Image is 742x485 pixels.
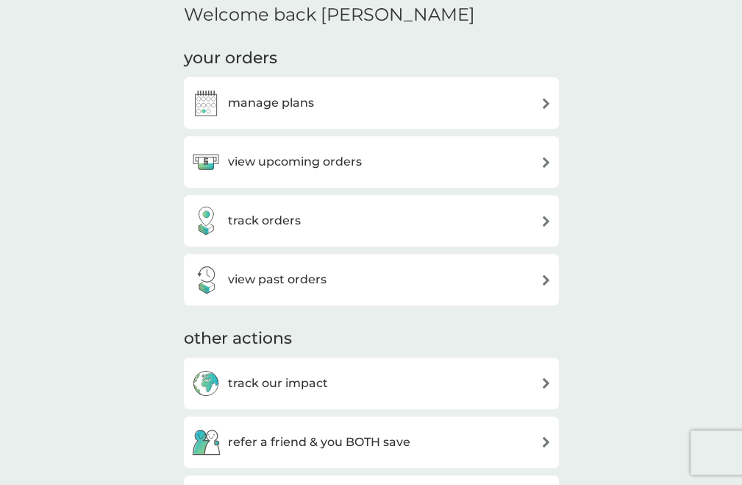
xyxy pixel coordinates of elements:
[228,93,314,113] h3: manage plans
[184,4,475,26] h2: Welcome back [PERSON_NAME]
[541,216,552,227] img: arrow right
[541,98,552,109] img: arrow right
[228,374,328,393] h3: track our impact
[228,433,410,452] h3: refer a friend & you BOTH save
[228,211,301,230] h3: track orders
[541,157,552,168] img: arrow right
[184,47,277,70] h3: your orders
[541,378,552,389] img: arrow right
[541,275,552,286] img: arrow right
[228,152,362,171] h3: view upcoming orders
[228,270,327,289] h3: view past orders
[541,436,552,447] img: arrow right
[184,328,292,350] h3: other actions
